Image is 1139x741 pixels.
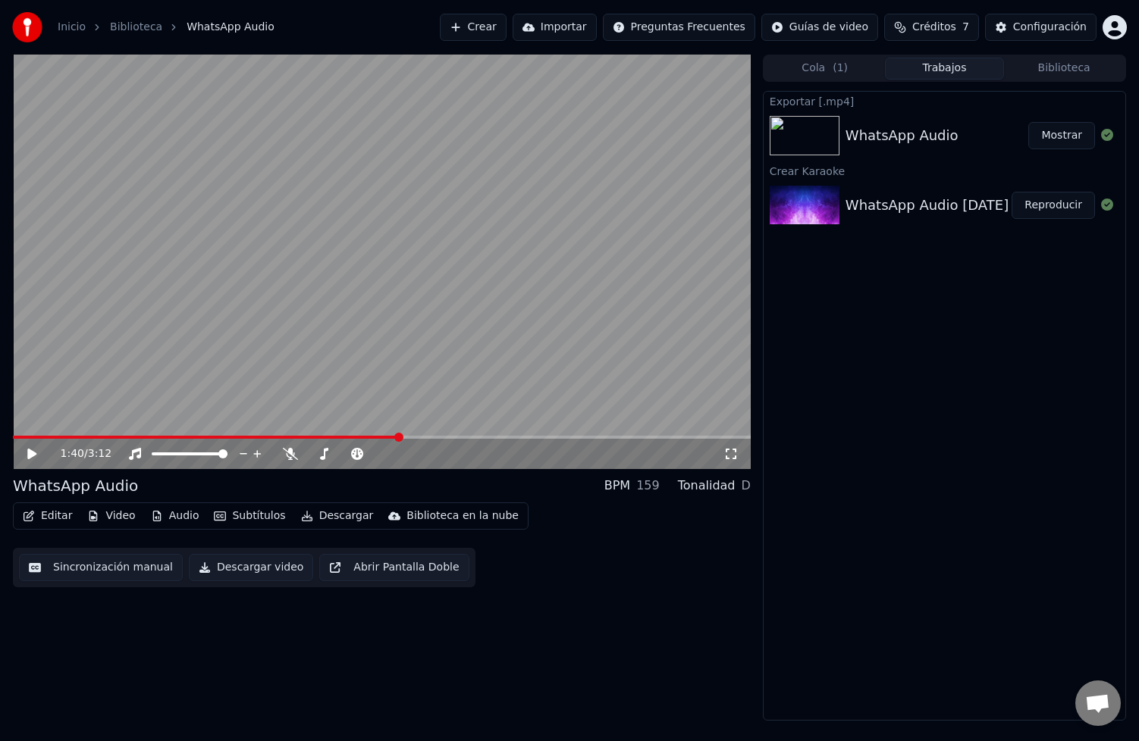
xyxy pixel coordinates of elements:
span: ( 1 ) [833,61,848,76]
div: Crear Karaoke [764,161,1125,180]
div: WhatsApp Audio [13,475,138,496]
button: Descargar [295,505,380,527]
span: 3:12 [88,446,111,461]
div: BPM [604,477,630,495]
button: Guías de video [761,14,878,41]
div: Tonalidad [678,477,736,495]
button: Importar [513,14,597,41]
button: Audio [145,505,206,527]
button: Subtítulos [208,505,291,527]
button: Mostrar [1028,122,1095,149]
div: Biblioteca en la nube [406,508,519,524]
button: Biblioteca [1004,58,1124,80]
div: / [61,446,97,461]
img: youka [12,12,42,42]
div: Exportar [.mp4] [764,92,1125,110]
div: D [742,477,751,495]
button: Configuración [985,14,1097,41]
button: Descargar video [189,554,313,581]
button: Abrir Pantalla Doble [319,554,469,581]
div: Chat abierto [1075,680,1121,726]
div: 159 [636,477,660,495]
span: Créditos [912,20,956,35]
div: Configuración [1013,20,1087,35]
button: Crear [440,14,507,41]
a: Inicio [58,20,86,35]
span: 7 [962,20,969,35]
button: Video [81,505,141,527]
button: Créditos7 [884,14,979,41]
span: WhatsApp Audio [187,20,275,35]
span: 1:40 [61,446,84,461]
button: Cola [765,58,885,80]
button: Trabajos [885,58,1005,80]
nav: breadcrumb [58,20,275,35]
a: Biblioteca [110,20,162,35]
button: Sincronización manual [19,554,183,581]
button: Editar [17,505,78,527]
button: Reproducir [1012,192,1095,219]
button: Preguntas Frecuentes [603,14,755,41]
div: WhatsApp Audio [846,125,959,146]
